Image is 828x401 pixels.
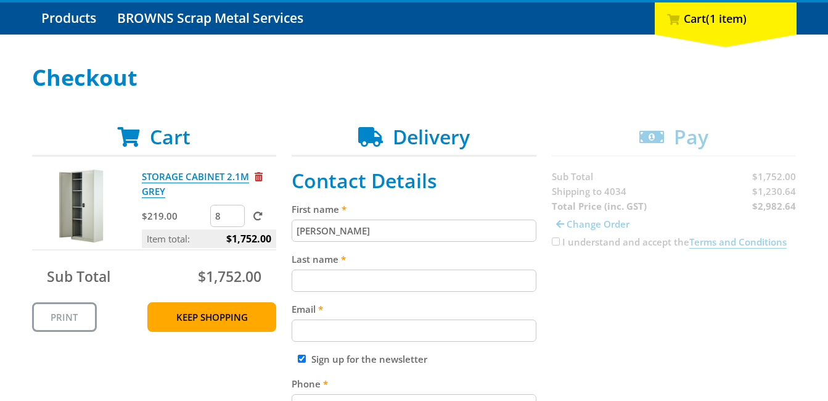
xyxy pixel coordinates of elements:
h1: Checkout [32,65,797,90]
p: $219.00 [142,209,208,223]
label: Last name [292,252,536,267]
span: Sub Total [47,267,110,286]
a: Keep Shopping [147,302,276,332]
a: Go to the BROWNS Scrap Metal Services page [108,2,313,35]
label: First name [292,202,536,217]
img: STORAGE CABINET 2.1M GREY [44,169,118,243]
a: Go to the Products page [32,2,105,35]
input: Please enter your last name. [292,270,536,292]
div: Cart [655,2,797,35]
p: Item total: [142,229,276,248]
span: Delivery [393,123,470,150]
a: STORAGE CABINET 2.1M GREY [142,170,249,198]
input: Please enter your first name. [292,220,536,242]
h2: Contact Details [292,169,536,192]
span: (1 item) [706,11,747,26]
input: Please enter your email address. [292,320,536,342]
span: $1,752.00 [198,267,261,286]
label: Phone [292,376,536,391]
label: Sign up for the newsletter [311,353,427,365]
span: Cart [150,123,191,150]
a: Print [32,302,97,332]
label: Email [292,302,536,316]
span: $1,752.00 [226,229,271,248]
a: Remove from cart [255,170,263,183]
